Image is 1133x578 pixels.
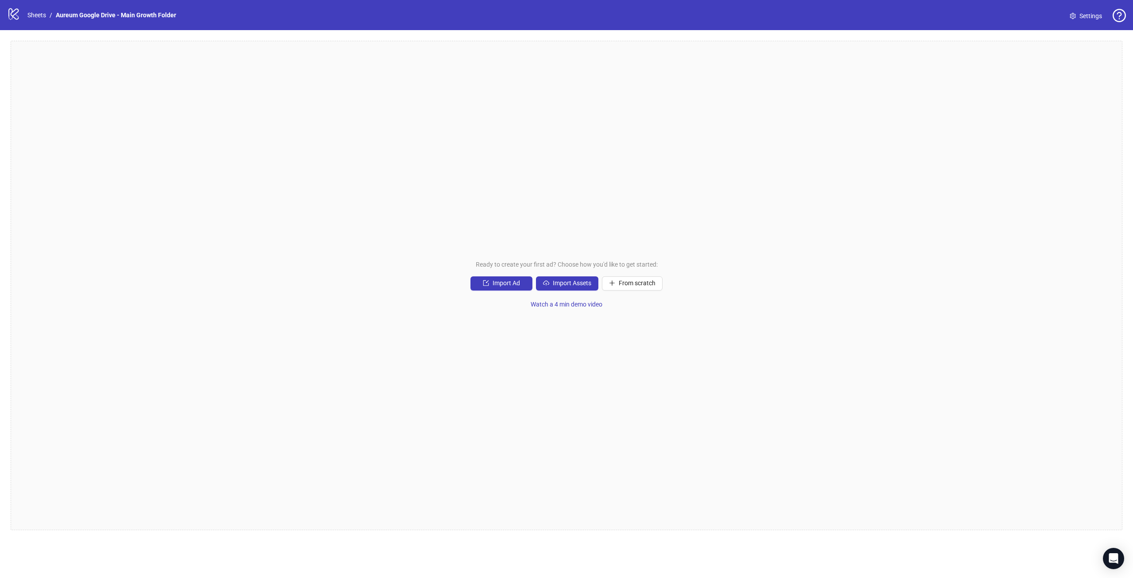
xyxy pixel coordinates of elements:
[1103,548,1124,569] div: Open Intercom Messenger
[1113,9,1126,22] span: question-circle
[26,10,48,20] a: Sheets
[483,280,489,286] span: import
[470,276,532,291] button: Import Ad
[476,260,658,269] span: Ready to create your first ad? Choose how you'd like to get started:
[1063,9,1109,23] a: Settings
[553,279,591,287] span: Import Assets
[602,276,663,291] button: From scratch
[54,10,178,20] a: Aureum Google Drive - Main Growth Folder
[536,276,598,291] button: Import Assets
[619,279,655,287] span: From scratch
[524,298,609,312] button: Watch a 4 min demo video
[493,279,520,287] span: Import Ad
[531,301,602,308] span: Watch a 4 min demo video
[1079,11,1102,21] span: Settings
[50,10,52,20] li: /
[1070,13,1076,19] span: setting
[609,280,615,286] span: plus
[543,280,549,286] span: cloud-upload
